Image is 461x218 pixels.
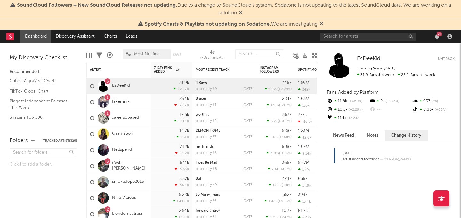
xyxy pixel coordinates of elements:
[380,158,411,161] span: — [PERSON_NAME]
[196,129,253,133] div: DEMON HOME
[112,83,130,89] a: EsDeeKid
[10,148,77,157] input: Search for folders...
[298,167,310,172] div: 1.7M
[298,199,311,204] div: 15.4k
[266,135,292,139] div: ( )
[86,46,92,65] div: Edit Columns
[10,161,77,168] div: Click to add a folder.
[112,99,130,105] a: fakemink
[327,97,369,106] div: 11.8k
[196,161,253,165] div: Hoes Be Mad
[282,97,292,101] div: 284k
[435,34,439,39] button: 72
[196,97,253,101] div: Braces
[179,97,189,101] div: 26.1k
[196,81,253,85] div: 4 Raws
[320,33,416,41] input: Search for artists
[344,117,359,120] span: +15.2 %
[357,73,435,77] span: 25.2k fans last week
[90,68,138,72] div: Artist
[196,81,207,85] a: 4 Raws
[279,120,291,123] span: +30.7 %
[282,209,292,213] div: 10.7k
[298,103,310,108] div: 135k
[145,22,318,27] span: : We are investigating
[298,68,346,72] div: Spotify Monthly Listeners
[243,135,253,139] div: [DATE]
[385,100,399,103] span: +25.1 %
[279,88,291,91] span: +2.29 %
[269,200,278,203] span: 1.48k
[176,135,189,139] div: +24 %
[272,168,278,171] span: 794
[267,103,292,107] div: ( )
[243,199,253,203] div: [DATE]
[357,67,395,70] span: Tracking Since: [DATE]
[282,129,292,133] div: 588k
[412,97,455,106] div: 957
[280,152,291,155] span: -15.3 %
[112,195,136,201] a: Nine Vicious
[357,73,394,77] span: 31.9k fans this week
[265,87,292,91] div: ( )
[298,119,312,124] div: -16.5k
[434,108,446,112] span: +60 %
[200,54,225,62] div: 7-Day Fans Added (7-Day Fans Added)
[196,177,203,181] a: Buff
[196,68,244,72] div: Most Recent Track
[298,183,311,188] div: 14.9k
[357,56,380,61] span: EsDeeKid
[327,106,369,114] div: 10.2k
[298,209,308,213] div: 81.7k
[180,145,189,149] div: 7.12k
[20,30,51,43] a: Dashboard
[10,88,70,95] a: TikTok Global Chart
[180,113,189,117] div: 17.5k
[412,106,455,114] div: 6.83k
[430,100,438,103] span: 0 %
[196,183,217,187] div: popularity: 49
[174,87,189,91] div: +26.7 %
[298,97,309,101] div: 1.63M
[385,130,428,141] button: Change History
[174,119,189,123] div: +10.1 %
[243,103,253,107] div: [DATE]
[179,209,189,213] div: 2.54k
[196,167,217,171] div: popularity: 68
[112,161,148,172] a: Cash [PERSON_NAME]
[179,129,189,133] div: 14.7k
[17,3,176,8] span: SoundCloud Followers + New SoundCloud Releases not updating
[266,151,292,155] div: ( )
[273,184,282,187] span: 1.88k
[267,119,292,123] div: ( )
[10,77,70,85] a: Critical Algo/Viral Chart
[298,113,307,117] div: 777k
[112,147,132,153] a: Nettspend
[243,151,253,155] div: [DATE]
[243,167,253,171] div: [DATE]
[279,168,291,171] span: -46.2 %
[298,129,309,133] div: 1.23M
[196,161,217,165] a: Hoes Be Mad
[271,120,278,123] span: 5.2k
[298,193,308,197] div: 399k
[196,119,217,123] div: popularity: 62
[270,136,279,139] span: 7.18k
[269,183,292,187] div: ( )
[134,52,160,56] span: Most Notified
[175,151,189,155] div: -21.2 %
[121,30,142,43] a: Leads
[298,151,311,156] div: 8.14k
[283,184,291,187] span: -10 %
[260,66,282,74] div: Instagram Followers
[196,113,209,117] a: worth it
[360,130,385,141] button: Notes
[369,106,412,114] div: --
[283,81,292,85] div: 116k
[437,32,442,36] div: 72
[279,200,291,203] span: +9.53 %
[196,103,216,107] div: popularity: 61
[283,177,292,181] div: 141k
[298,145,309,149] div: 1.07M
[196,209,253,213] div: forward (intro)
